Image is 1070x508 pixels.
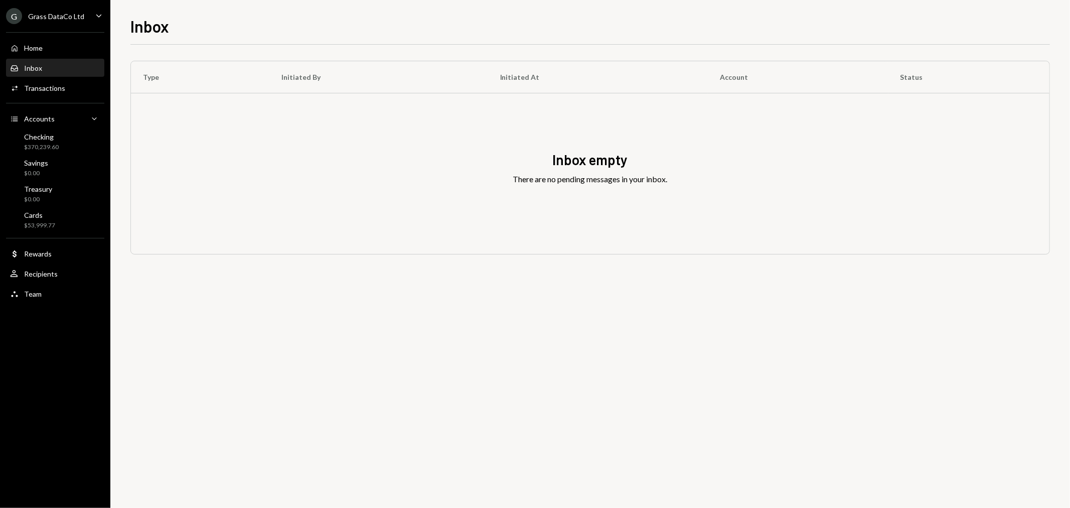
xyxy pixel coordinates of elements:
[24,195,52,204] div: $0.00
[24,64,42,72] div: Inbox
[24,185,52,193] div: Treasury
[6,130,104,154] a: Checking$370,239.60
[6,59,104,77] a: Inbox
[6,8,22,24] div: G
[24,44,43,52] div: Home
[513,173,668,185] div: There are no pending messages in your inbox.
[131,61,269,93] th: Type
[24,270,58,278] div: Recipients
[488,61,708,93] th: Initiated At
[24,169,48,178] div: $0.00
[708,61,888,93] th: Account
[24,84,65,92] div: Transactions
[24,143,59,152] div: $370,239.60
[6,79,104,97] a: Transactions
[6,156,104,180] a: Savings$0.00
[24,221,55,230] div: $53,999.77
[888,61,1049,93] th: Status
[24,159,48,167] div: Savings
[6,39,104,57] a: Home
[6,244,104,263] a: Rewards
[6,208,104,232] a: Cards$53,999.77
[269,61,488,93] th: Initiated By
[553,150,628,170] div: Inbox empty
[24,211,55,219] div: Cards
[24,290,42,298] div: Team
[6,265,104,283] a: Recipients
[130,16,169,36] h1: Inbox
[6,109,104,128] a: Accounts
[24,133,59,141] div: Checking
[6,182,104,206] a: Treasury$0.00
[24,249,52,258] div: Rewards
[28,12,84,21] div: Grass DataCo Ltd
[6,285,104,303] a: Team
[24,114,55,123] div: Accounts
